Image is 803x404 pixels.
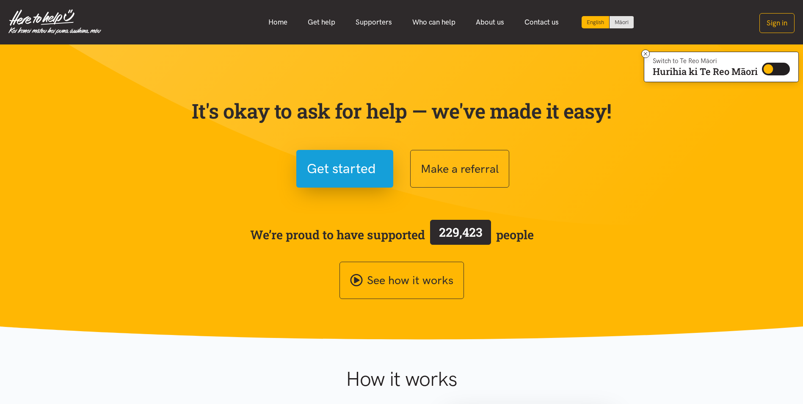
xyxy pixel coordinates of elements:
[425,218,496,251] a: 229,423
[8,9,101,35] img: Home
[345,13,402,31] a: Supporters
[582,16,634,28] div: Language toggle
[653,68,758,75] p: Hurihia ki Te Reo Māori
[610,16,634,28] a: Switch to Te Reo Māori
[653,58,758,64] p: Switch to Te Reo Māori
[250,218,534,251] span: We’re proud to have supported people
[307,158,376,180] span: Get started
[582,16,610,28] div: Current language
[759,13,795,33] button: Sign in
[190,99,613,123] p: It's okay to ask for help — we've made it easy!
[298,13,345,31] a: Get help
[339,262,464,299] a: See how it works
[263,367,540,391] h1: How it works
[296,150,393,188] button: Get started
[439,224,483,240] span: 229,423
[410,150,509,188] button: Make a referral
[514,13,569,31] a: Contact us
[466,13,514,31] a: About us
[258,13,298,31] a: Home
[402,13,466,31] a: Who can help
